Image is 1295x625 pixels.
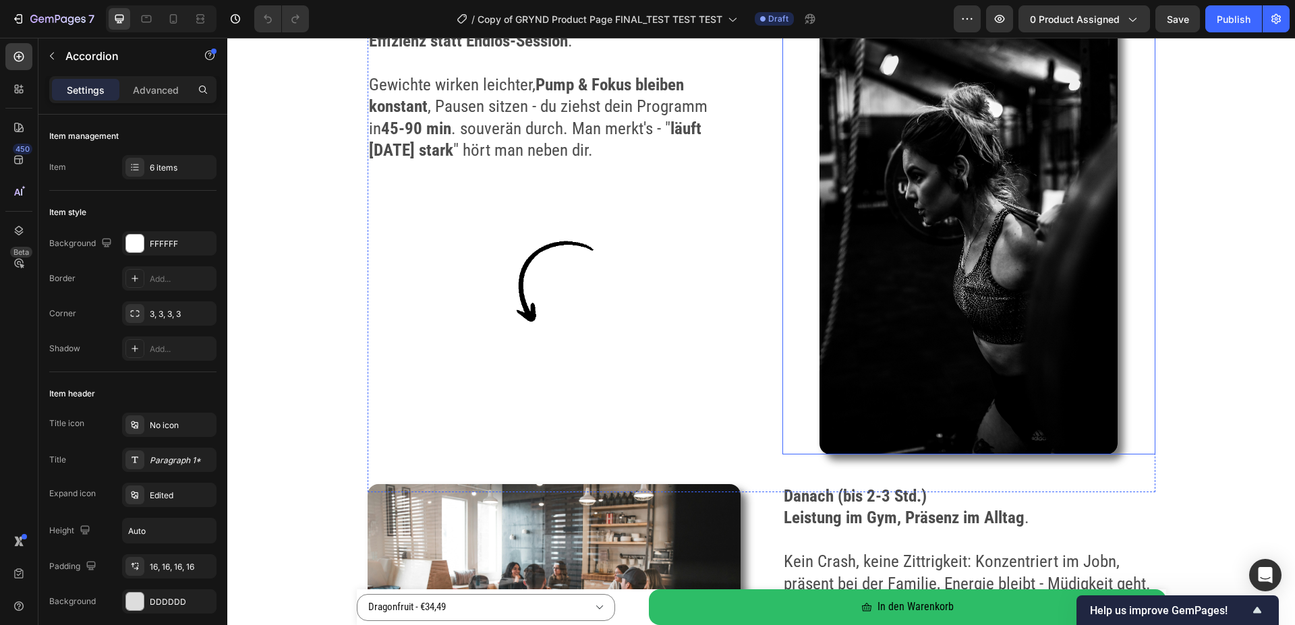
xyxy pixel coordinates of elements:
[65,48,180,64] p: Accordion
[150,596,213,608] div: DDDDDD
[142,36,512,124] p: Gewichte wirken leichter, , Pausen sitzen - du ziehst dein Programm in . souverän durch. Man merk...
[49,161,66,173] div: Item
[556,470,797,489] strong: Leistung im Gym, Präsenz im Alltag
[254,5,309,32] div: Undo/Redo
[556,513,927,557] p: Kein Crash, keine Zittrigkeit: Konzentriert im Jobn, präsent bei der Familie, Energie bleibt - Mü...
[150,489,213,502] div: Edited
[49,272,76,285] div: Border
[150,273,213,285] div: Add...
[5,5,100,32] button: 7
[150,454,213,467] div: Paragraph 1*
[1249,559,1282,591] div: Open Intercom Messenger
[49,454,66,466] div: Title
[150,162,213,174] div: 6 items
[556,448,699,468] strong: Danach (bis 2-3 Std.)
[556,469,927,492] p: .
[150,308,213,320] div: 3, 3, 3, 3
[422,552,939,587] button: In den Warenkorb
[1155,5,1200,32] button: Save
[150,238,213,250] div: FFFFFF
[1205,5,1262,32] button: Publish
[49,235,115,253] div: Background
[478,12,722,26] span: Copy of GRYND Product Page FINAL_TEST TEST TEST
[1090,602,1265,618] button: Show survey - Help us improve GemPages!
[49,343,80,355] div: Shadow
[49,487,96,500] div: Expand icon
[1030,12,1120,26] span: 0 product assigned
[150,419,213,431] div: No icon
[49,522,93,540] div: Height
[150,561,213,573] div: 16, 16, 16, 16
[227,38,1295,625] iframe: Design area
[1167,13,1189,25] span: Save
[471,12,475,26] span: /
[252,179,401,302] img: gempages_563269290749330194-74218113-dc9b-4fa1-9e27-8428973efdb3.png
[123,518,216,543] input: Auto
[10,247,32,258] div: Beta
[150,343,213,355] div: Add...
[49,206,86,218] div: Item style
[1090,604,1249,617] span: Help us improve GemPages!
[768,13,788,25] span: Draft
[49,388,95,400] div: Item header
[1018,5,1150,32] button: 0 product assigned
[67,83,105,97] p: Settings
[133,83,179,97] p: Advanced
[154,81,224,100] strong: 45-90 min
[650,560,726,579] div: In den Warenkorb
[49,307,76,320] div: Corner
[49,558,99,576] div: Padding
[1217,12,1250,26] div: Publish
[13,144,32,154] div: 450
[49,595,96,607] div: Background
[49,130,119,142] div: Item management
[49,417,84,429] div: Title icon
[88,11,94,27] p: 7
